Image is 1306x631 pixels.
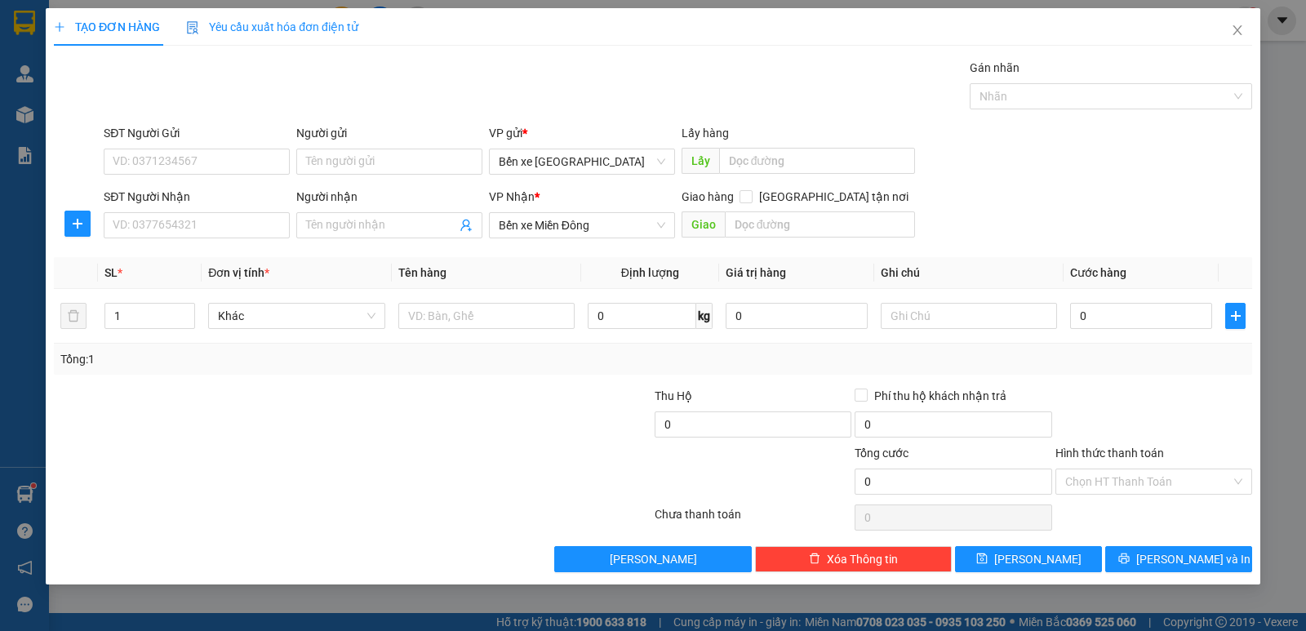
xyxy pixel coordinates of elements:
span: printer [1118,553,1130,566]
span: plus [65,217,90,230]
span: Giá trị hàng [726,266,786,279]
div: SĐT Người Nhận [104,188,290,206]
span: Bến xe Miền Đông [499,213,665,238]
span: Giao hàng [682,190,734,203]
span: delete [809,553,820,566]
button: deleteXóa Thông tin [755,546,952,572]
span: TẠO ĐƠN HÀNG [54,20,160,33]
span: close [1231,24,1244,37]
span: [GEOGRAPHIC_DATA] tận nơi [753,188,915,206]
button: Close [1215,8,1260,54]
label: Hình thức thanh toán [1055,447,1164,460]
span: plus [1226,309,1245,322]
span: [PERSON_NAME] [994,550,1082,568]
span: user-add [460,219,473,232]
span: VP Nhận [489,190,535,203]
span: [PERSON_NAME] [610,550,697,568]
span: Yêu cầu xuất hóa đơn điện tử [186,20,358,33]
button: save[PERSON_NAME] [955,546,1102,572]
div: Người nhận [296,188,482,206]
div: VP gửi [489,124,675,142]
span: Lấy hàng [682,127,729,140]
div: Tổng: 1 [60,350,505,368]
span: Đơn vị tính [208,266,269,279]
div: SĐT Người Gửi [104,124,290,142]
button: printer[PERSON_NAME] và In [1105,546,1252,572]
button: delete [60,303,87,329]
button: [PERSON_NAME] [554,546,751,572]
div: Người gửi [296,124,482,142]
label: Gán nhãn [970,61,1019,74]
span: Cước hàng [1070,266,1126,279]
span: Tổng cước [855,447,908,460]
span: Định lượng [621,266,679,279]
span: Lấy [682,148,719,174]
span: plus [54,21,65,33]
span: Thu Hộ [655,389,692,402]
th: Ghi chú [874,257,1064,289]
input: VD: Bàn, Ghế [398,303,575,329]
input: Ghi Chú [881,303,1057,329]
span: Xóa Thông tin [827,550,898,568]
input: Dọc đường [719,148,916,174]
span: Phí thu hộ khách nhận trả [868,387,1013,405]
span: [PERSON_NAME] và In [1136,550,1250,568]
input: Dọc đường [725,211,916,238]
span: SL [104,266,118,279]
button: plus [64,211,91,237]
span: save [976,553,988,566]
span: Tên hàng [398,266,446,279]
span: Giao [682,211,725,238]
span: Bến xe Quảng Ngãi [499,149,665,174]
span: Khác [218,304,375,328]
img: icon [186,21,199,34]
div: Chưa thanh toán [653,505,853,534]
input: 0 [726,303,868,329]
span: kg [696,303,713,329]
button: plus [1225,303,1246,329]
